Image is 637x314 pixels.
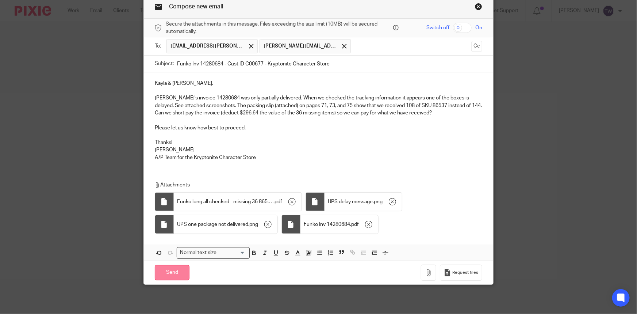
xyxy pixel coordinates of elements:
[177,221,249,228] span: UPS one package not delivered
[352,221,359,228] span: pdf
[155,154,483,161] p: A/P Team for the Kryptonite Character Store
[275,198,283,205] span: pdf
[304,221,350,228] span: Funko Inv 14280684
[328,198,373,205] span: UPS delay message
[155,139,483,146] p: Thanks!
[177,198,274,205] span: Funko long all checked - missing 36 86537 - 20250725152851_001 (1)
[155,181,475,189] p: Attachments
[374,198,383,205] span: png
[250,221,258,228] span: png
[155,80,483,87] p: Kayla & [PERSON_NAME],
[264,42,337,50] span: [PERSON_NAME][EMAIL_ADDRESS][DOMAIN_NAME]
[169,4,224,10] span: Compose new email
[155,60,174,67] label: Subject:
[471,41,482,52] button: Cc
[155,124,483,132] p: Please let us know how best to proceed.
[219,249,245,257] input: Search for option
[174,193,302,211] div: .
[155,146,483,154] p: [PERSON_NAME]
[475,24,482,31] span: On
[166,20,391,35] span: Secure the attachments in this message. Files exceeding the size limit (10MB) will be secured aut...
[179,249,218,257] span: Normal text size
[174,215,277,234] div: .
[452,270,478,276] span: Request files
[155,94,483,117] p: [PERSON_NAME]'s invoice 14280684 was only partially delivered. When we checked the tracking infor...
[300,215,378,234] div: .
[170,42,243,50] span: [EMAIL_ADDRESS][PERSON_NAME][DOMAIN_NAME]
[177,247,250,258] div: Search for option
[426,24,449,31] span: Switch off
[440,265,482,281] button: Request files
[155,42,163,50] label: To:
[475,3,482,13] a: Close this dialog window
[325,193,402,211] div: .
[155,265,189,281] input: Send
